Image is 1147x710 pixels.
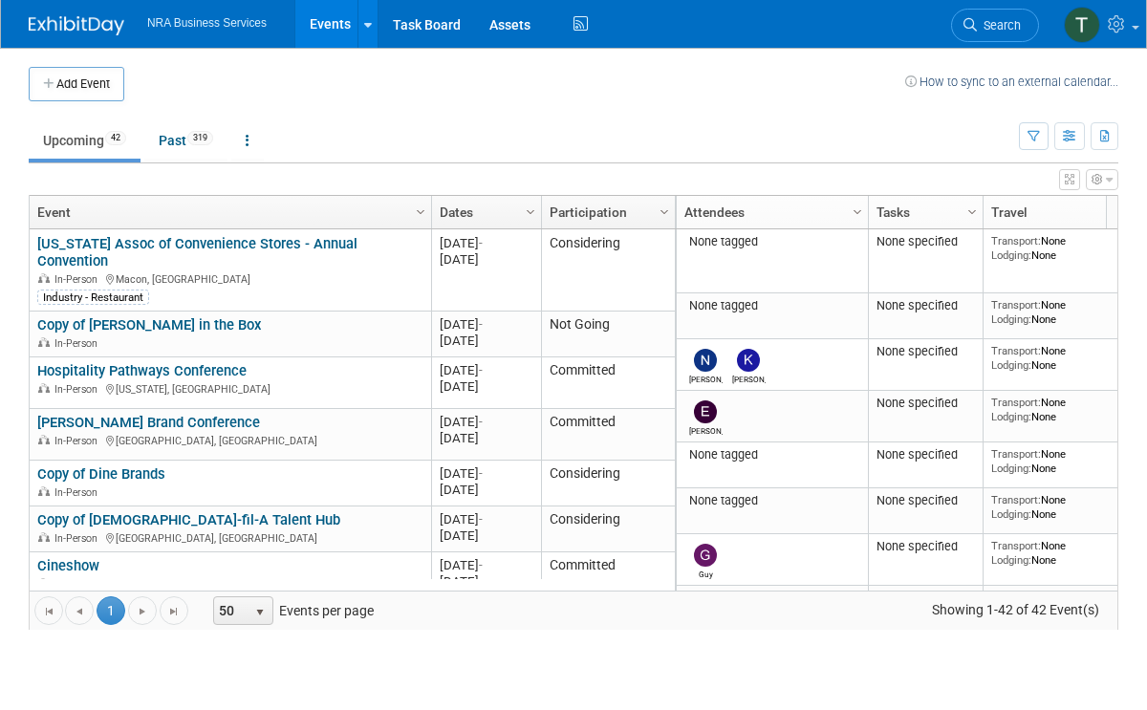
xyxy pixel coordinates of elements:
div: None None [991,447,1129,475]
span: 50 [214,597,247,624]
img: In-Person Event [38,337,50,347]
a: Hospitality Pathways Conference [37,362,247,379]
button: Add Event [29,67,124,101]
span: - [479,466,483,481]
img: Neeley Carlson [694,349,717,372]
div: [DATE] [440,573,532,590]
div: None specified [876,344,976,359]
div: [DATE] [440,482,532,498]
div: Guy Weaver [689,567,723,579]
a: Go to the next page [128,596,157,625]
div: Neeley Carlson [689,372,723,384]
div: [DATE] [440,557,532,573]
div: None None [991,344,1129,372]
span: Transport: [991,344,1041,357]
img: In-Person Event [38,578,50,588]
div: [GEOGRAPHIC_DATA], [GEOGRAPHIC_DATA] [37,432,422,448]
div: [DATE] [440,316,532,333]
span: Lodging: [991,248,1031,262]
div: [DATE] [440,430,532,446]
div: [DATE] [440,511,532,527]
span: Lodging: [991,410,1031,423]
div: None tagged [684,447,861,463]
div: None tagged [684,298,861,313]
div: None tagged [684,493,861,508]
span: 42 [105,131,126,145]
span: Transport: [991,447,1041,461]
span: Lodging: [991,507,1031,521]
span: In-Person [54,273,103,286]
span: In-Person [54,532,103,545]
a: Go to the last page [160,596,188,625]
img: In-Person Event [38,532,50,542]
a: Travel [991,196,1123,228]
div: [DATE] [440,465,532,482]
div: [DATE] [440,251,532,268]
span: In-Person [54,486,103,499]
span: - [479,236,483,250]
span: - [479,317,483,332]
div: None None [991,234,1129,262]
div: [GEOGRAPHIC_DATA], [GEOGRAPHIC_DATA] [37,529,422,546]
a: Tasks [876,196,970,228]
div: None specified [876,447,976,463]
span: In-Person [54,383,103,396]
td: Not Going [541,312,675,357]
img: Kay Allen [737,349,760,372]
div: Elizabeth Rice [689,423,723,436]
span: Go to the first page [41,604,56,619]
div: None None [991,396,1129,423]
img: In-Person Event [38,435,50,444]
a: Search [951,9,1039,42]
div: Industry - Restaurant [37,290,149,305]
span: NRA Business Services [147,16,267,30]
a: Column Settings [848,196,869,225]
span: Transport: [991,493,1041,506]
div: Macon, [GEOGRAPHIC_DATA] [37,270,422,287]
div: None tagged [684,234,861,249]
img: In-Person Event [38,486,50,496]
span: Lodging: [991,358,1031,372]
div: [DATE] [440,362,532,378]
a: Dates [440,196,529,228]
img: In-Person Event [38,273,50,283]
span: In-Person [54,435,103,447]
div: None specified [876,396,976,411]
span: - [479,415,483,429]
span: Column Settings [523,204,538,220]
a: How to sync to an external calendar... [905,75,1118,89]
td: Considering [541,506,675,552]
span: Column Settings [850,204,865,220]
div: None specified [876,539,976,554]
div: None None [991,539,1129,567]
td: Committed [541,357,675,409]
span: 1 [97,596,125,625]
a: Copy of [PERSON_NAME] in the Box [37,316,261,333]
a: [US_STATE] Assoc of Convenience Stores - Annual Convention [37,235,357,270]
div: Kay Allen [732,372,766,384]
span: - [479,363,483,377]
a: [PERSON_NAME] Brand Conference [37,414,260,431]
div: [DATE] [440,235,532,251]
td: Committed [541,409,675,461]
a: Event [37,196,419,228]
a: Upcoming42 [29,122,141,159]
span: Go to the next page [135,604,150,619]
div: [DATE] [440,414,532,430]
span: Transport: [991,396,1041,409]
a: Column Settings [655,196,676,225]
td: Committed [541,552,675,604]
span: Column Settings [413,204,428,220]
div: None None [991,493,1129,521]
span: In-Person [54,578,103,591]
span: Search [977,18,1021,32]
span: Events per page [189,596,393,625]
a: Column Settings [963,196,984,225]
span: Transport: [991,234,1041,247]
td: Considering [541,461,675,506]
span: Go to the previous page [72,604,87,619]
div: [US_STATE], [GEOGRAPHIC_DATA] [37,380,422,397]
a: Copy of Dine Brands [37,465,165,483]
img: Elizabeth Rice [694,400,717,423]
span: Column Settings [657,204,672,220]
